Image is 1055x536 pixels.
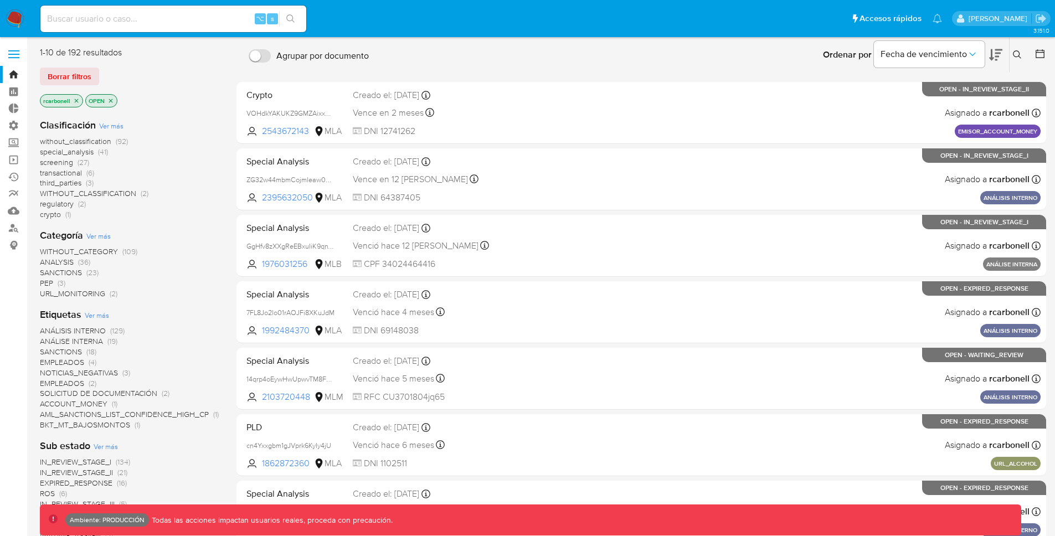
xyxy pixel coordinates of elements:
span: s [271,13,274,24]
span: Accesos rápidos [860,13,922,24]
span: ⌥ [256,13,264,24]
a: Salir [1035,13,1047,24]
p: Ambiente: PRODUCCIÓN [70,518,145,522]
p: Todas las acciones impactan usuarios reales, proceda con precaución. [149,515,393,525]
input: Buscar usuario o caso... [40,12,306,26]
p: ramiro.carbonell@mercadolibre.com.co [969,13,1031,24]
button: search-icon [279,11,302,27]
a: Notificaciones [933,14,942,23]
